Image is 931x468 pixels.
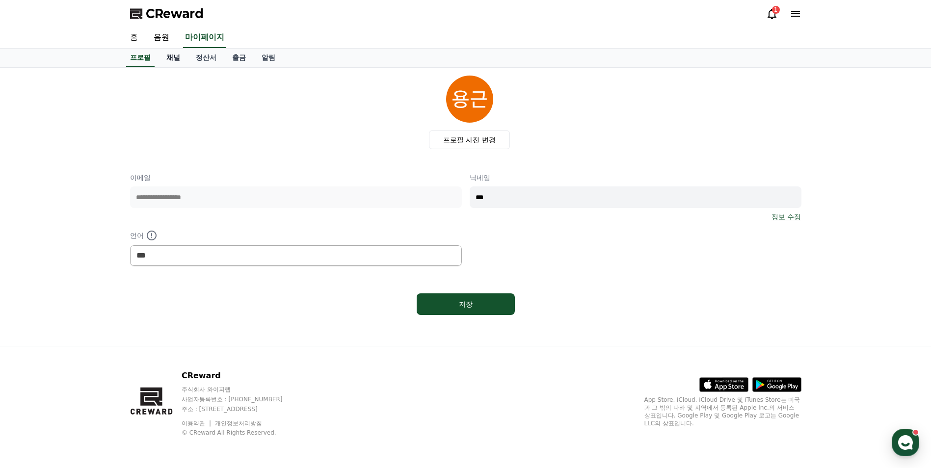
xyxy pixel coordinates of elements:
[470,173,801,182] p: 닉네임
[126,49,155,67] a: 프로필
[183,27,226,48] a: 마이페이지
[90,326,102,334] span: 대화
[3,311,65,336] a: 홈
[159,49,188,67] a: 채널
[215,420,262,427] a: 개인정보처리방침
[182,386,301,393] p: 주식회사 와이피랩
[182,395,301,403] p: 사업자등록번호 : [PHONE_NUMBER]
[146,27,177,48] a: 음원
[182,405,301,413] p: 주소 : [STREET_ADDRESS]
[130,230,462,241] p: 언어
[254,49,283,67] a: 알림
[152,326,163,334] span: 설정
[772,6,780,14] div: 1
[127,311,188,336] a: 설정
[182,420,213,427] a: 이용약관
[766,8,778,20] a: 1
[446,76,493,123] img: profile_image
[31,326,37,334] span: 홈
[182,370,301,382] p: CReward
[130,173,462,182] p: 이메일
[224,49,254,67] a: 출금
[771,212,801,222] a: 정보 수정
[65,311,127,336] a: 대화
[146,6,204,22] span: CReward
[436,299,495,309] div: 저장
[188,49,224,67] a: 정산서
[417,293,515,315] button: 저장
[429,130,510,149] label: 프로필 사진 변경
[122,27,146,48] a: 홈
[644,396,801,427] p: App Store, iCloud, iCloud Drive 및 iTunes Store는 미국과 그 밖의 나라 및 지역에서 등록된 Apple Inc.의 서비스 상표입니다. Goo...
[130,6,204,22] a: CReward
[182,429,301,437] p: © CReward All Rights Reserved.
